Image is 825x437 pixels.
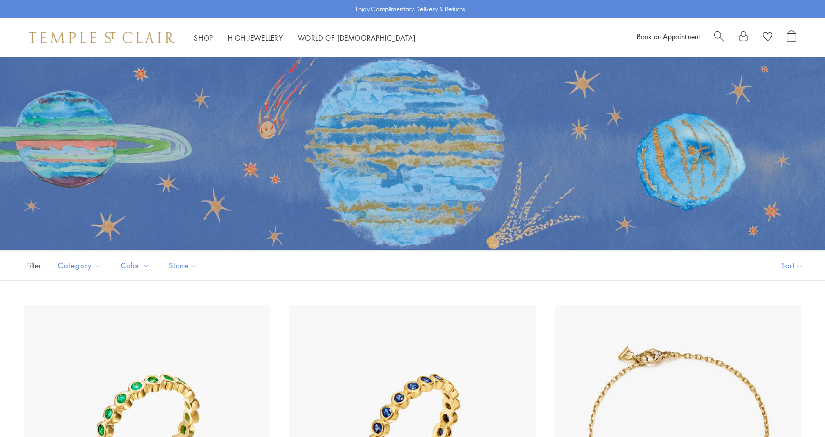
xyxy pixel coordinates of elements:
a: ShopShop [194,33,213,42]
img: Temple St. Clair [29,32,175,43]
nav: Main navigation [194,32,416,44]
a: Search [714,30,724,45]
button: Category [51,254,109,276]
a: World of [DEMOGRAPHIC_DATA]World of [DEMOGRAPHIC_DATA] [298,33,416,42]
span: Color [116,259,157,271]
button: Color [113,254,157,276]
a: Open Shopping Bag [787,30,796,45]
a: High JewelleryHigh Jewellery [228,33,283,42]
button: Show sort by [759,251,825,280]
span: Stone [164,259,206,271]
a: View Wishlist [763,30,772,45]
a: Book an Appointment [637,31,700,41]
p: Enjoy Complimentary Delivery & Returns [356,4,465,14]
span: Category [53,259,109,271]
iframe: Gorgias live chat messenger [777,392,815,427]
button: Stone [162,254,206,276]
